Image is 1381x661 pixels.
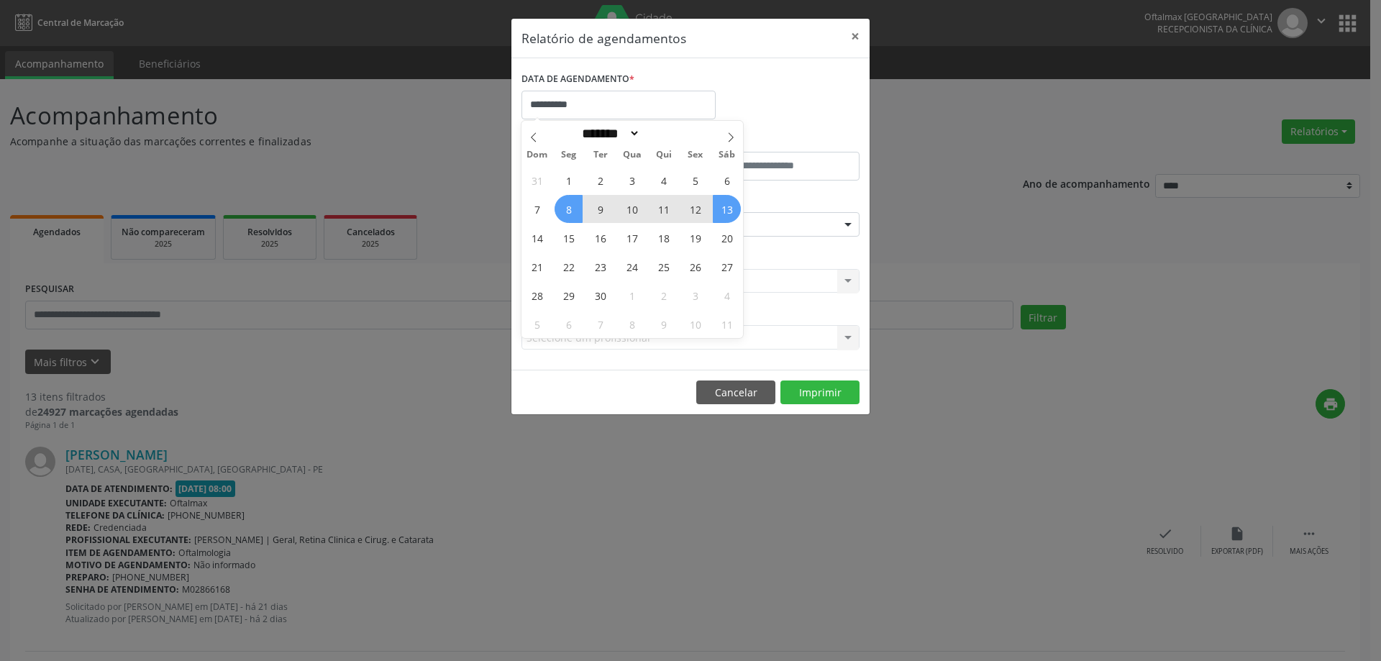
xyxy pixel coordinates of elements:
span: Outubro 4, 2025 [713,281,741,309]
span: Outubro 3, 2025 [681,281,709,309]
label: DATA DE AGENDAMENTO [521,68,634,91]
span: Setembro 24, 2025 [618,252,646,281]
button: Imprimir [780,380,860,405]
span: Ter [585,150,616,160]
span: Outubro 11, 2025 [713,310,741,338]
select: Month [577,126,640,141]
span: Setembro 3, 2025 [618,166,646,194]
h5: Relatório de agendamentos [521,29,686,47]
span: Setembro 9, 2025 [586,195,614,223]
input: Year [640,126,688,141]
span: Seg [553,150,585,160]
span: Setembro 27, 2025 [713,252,741,281]
span: Setembro 25, 2025 [650,252,678,281]
span: Setembro 23, 2025 [586,252,614,281]
span: Sáb [711,150,743,160]
span: Setembro 29, 2025 [555,281,583,309]
span: Setembro 20, 2025 [713,224,741,252]
span: Outubro 6, 2025 [555,310,583,338]
span: Setembro 10, 2025 [618,195,646,223]
span: Setembro 17, 2025 [618,224,646,252]
span: Setembro 8, 2025 [555,195,583,223]
span: Setembro 26, 2025 [681,252,709,281]
span: Setembro 7, 2025 [523,195,551,223]
span: Setembro 13, 2025 [713,195,741,223]
span: Setembro 21, 2025 [523,252,551,281]
span: Setembro 1, 2025 [555,166,583,194]
span: Outubro 5, 2025 [523,310,551,338]
span: Qui [648,150,680,160]
span: Setembro 16, 2025 [586,224,614,252]
span: Setembro 11, 2025 [650,195,678,223]
span: Setembro 22, 2025 [555,252,583,281]
span: Agosto 31, 2025 [523,166,551,194]
span: Setembro 30, 2025 [586,281,614,309]
span: Setembro 4, 2025 [650,166,678,194]
span: Outubro 1, 2025 [618,281,646,309]
span: Outubro 2, 2025 [650,281,678,309]
span: Outubro 10, 2025 [681,310,709,338]
button: Cancelar [696,380,775,405]
span: Setembro 6, 2025 [713,166,741,194]
span: Setembro 14, 2025 [523,224,551,252]
span: Setembro 18, 2025 [650,224,678,252]
span: Outubro 7, 2025 [586,310,614,338]
span: Outubro 8, 2025 [618,310,646,338]
span: Setembro 28, 2025 [523,281,551,309]
label: ATÉ [694,129,860,152]
span: Setembro 19, 2025 [681,224,709,252]
span: Setembro 12, 2025 [681,195,709,223]
span: Qua [616,150,648,160]
button: Close [841,19,870,54]
span: Dom [521,150,553,160]
span: Setembro 2, 2025 [586,166,614,194]
span: Sex [680,150,711,160]
span: Setembro 15, 2025 [555,224,583,252]
span: Outubro 9, 2025 [650,310,678,338]
span: Setembro 5, 2025 [681,166,709,194]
